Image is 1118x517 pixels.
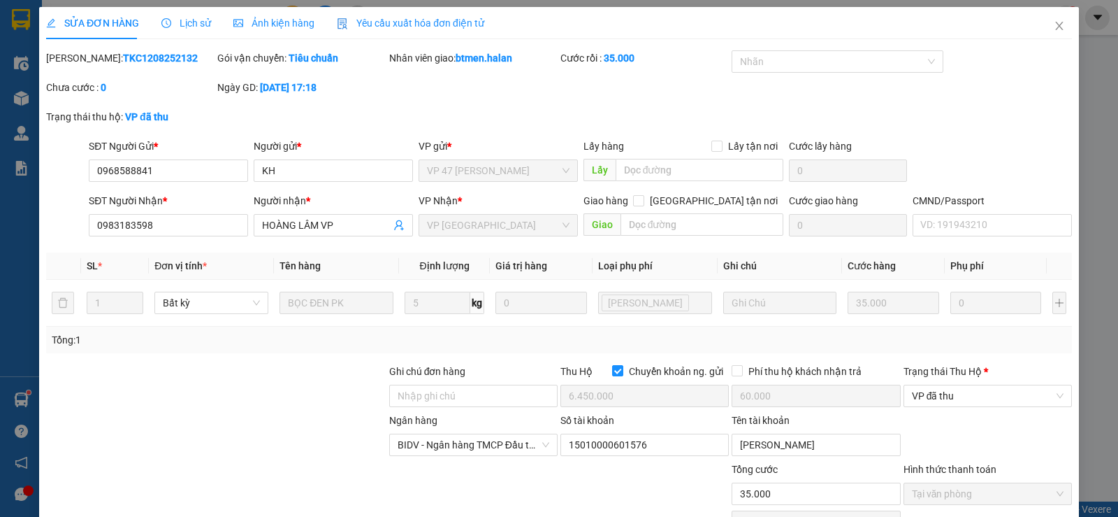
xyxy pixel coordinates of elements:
input: 0 [495,292,586,314]
div: VP gửi [419,139,578,154]
span: picture [233,18,243,28]
span: Tổng cước [732,464,778,475]
input: VD: Bàn, Ghế [279,292,393,314]
span: Đơn vị tính [154,260,207,271]
label: Số tài khoản [560,415,614,426]
div: CMND/Passport [913,193,1072,208]
span: Lịch sử [161,17,211,29]
input: Ghi chú đơn hàng [389,385,558,407]
span: Chuyển khoản ng. gửi [623,364,729,379]
div: [PERSON_NAME]: [46,50,215,66]
span: BIDV - Ngân hàng TMCP Đầu tư và Phát triển Việt Nam [398,434,549,455]
th: Ghi chú [718,253,843,280]
span: [GEOGRAPHIC_DATA] tận nơi [644,193,783,208]
span: Thu Hộ [560,366,593,377]
span: Tên hàng [279,260,321,271]
span: clock-circle [161,18,171,28]
span: Lấy [583,159,616,181]
span: edit [46,18,56,28]
b: 35.000 [604,52,634,64]
span: Yêu cầu xuất hóa đơn điện tử [337,17,484,29]
input: Cước giao hàng [789,214,907,236]
div: Trạng thái thu hộ: [46,109,258,125]
input: Dọc đường [620,213,784,236]
div: Nhân viên giao: [389,50,558,66]
span: Giá trị hàng [495,260,547,271]
b: TKC1208252132 [123,52,198,64]
span: [PERSON_NAME] [608,295,683,311]
label: Cước lấy hàng [789,141,852,152]
label: Tên tài khoản [732,415,790,426]
input: Cước lấy hàng [789,160,907,182]
span: Tại văn phòng [912,483,1063,504]
span: Giao [583,213,620,236]
th: Loại phụ phí [593,253,718,280]
b: VP đã thu [125,111,168,122]
span: VP Vĩnh Yên [427,215,569,236]
span: close [1054,20,1065,31]
input: Tên tài khoản [732,434,900,456]
span: Cước hàng [848,260,896,271]
span: Bất kỳ [163,292,260,313]
b: btmen.halan [456,52,512,64]
img: icon [337,18,348,29]
span: Phí thu hộ khách nhận trả [743,364,867,379]
div: Cước rồi : [560,50,729,66]
span: Lấy tận nơi [723,139,783,154]
span: Lưu kho [602,295,689,311]
input: Dọc đường [616,159,784,181]
span: user-add [393,220,405,231]
input: Ghi Chú [723,292,837,314]
label: Hình thức thanh toán [903,464,996,475]
span: kg [470,292,484,314]
button: plus [1052,292,1066,314]
b: Tiêu chuẩn [289,52,338,64]
span: Giao hàng [583,195,628,206]
span: Lấy hàng [583,141,624,152]
span: Định lượng [420,260,470,271]
span: SỬA ĐƠN HÀNG [46,17,139,29]
label: Cước giao hàng [789,195,858,206]
span: VP đã thu [912,385,1063,406]
div: SĐT Người Nhận [89,193,248,208]
button: Close [1040,7,1079,46]
div: Người gửi [254,139,413,154]
label: Ghi chú đơn hàng [389,366,466,377]
span: Phụ phí [950,260,984,271]
button: delete [52,292,74,314]
span: Ảnh kiện hàng [233,17,314,29]
div: Chưa cước : [46,80,215,95]
input: 0 [848,292,938,314]
span: VP 47 Trần Khát Chân [427,160,569,181]
span: VP Nhận [419,195,458,206]
div: Ngày GD: [217,80,386,95]
div: Gói vận chuyển: [217,50,386,66]
div: Trạng thái Thu Hộ [903,364,1072,379]
b: [DATE] 17:18 [260,82,317,93]
b: 0 [101,82,106,93]
div: SĐT Người Gửi [89,139,248,154]
div: Tổng: 1 [52,332,433,348]
label: Ngân hàng [389,415,437,426]
div: Người nhận [254,193,413,208]
span: SL [87,260,98,271]
input: Số tài khoản [560,434,729,456]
